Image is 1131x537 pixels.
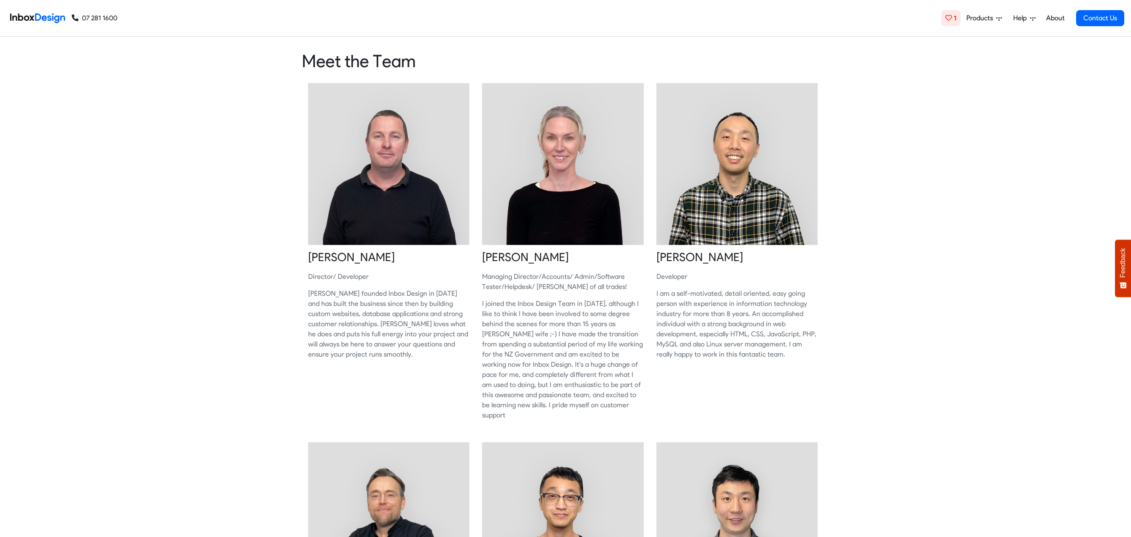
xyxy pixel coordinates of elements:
[1076,10,1124,26] a: Contact Us
[656,83,818,376] a: [PERSON_NAME]DeveloperI am a self-motivated, detail oriented, easy going person with experience i...
[482,83,644,245] img: 2021_09_23_jenny.jpg
[656,250,818,265] heading: [PERSON_NAME]
[1010,10,1039,27] a: Help
[1044,10,1067,27] a: About
[963,10,1005,27] a: Products
[1013,13,1030,23] span: Help
[954,14,957,22] span: 1
[482,299,644,420] p: I joined the Inbox Design Team in [DATE], although I like to think I have been involved to some d...
[308,272,470,282] p: Director/ Developer
[656,83,818,245] img: 2021_09_23_ken.jpg
[308,83,470,245] img: 2021_09_23_sheldon.jpg
[966,13,996,23] span: Products
[72,13,117,23] a: 07 281 1600
[302,50,830,72] heading: Meet the Team
[656,272,818,282] p: Developer
[656,289,818,360] p: I am a self-motivated, detail oriented, easy going person with experience in information technolo...
[1115,240,1131,297] button: Feedback - Show survey
[1119,248,1127,278] span: Feedback
[941,10,960,26] a: 1
[308,250,470,265] heading: [PERSON_NAME]
[482,272,644,292] p: Managing Director/Accounts/ Admin/Software Tester/Helpdesk/ [PERSON_NAME] of all trades!
[482,83,644,437] a: [PERSON_NAME]Managing Director/Accounts/ Admin/Software Tester/Helpdesk/ [PERSON_NAME] of all tra...
[308,83,470,376] a: [PERSON_NAME]Director/ Developer[PERSON_NAME] founded Inbox Design in [DATE] and has built the bu...
[482,250,644,265] heading: [PERSON_NAME]
[308,289,470,360] p: [PERSON_NAME] founded Inbox Design in [DATE] and has built the business since then by building cu...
